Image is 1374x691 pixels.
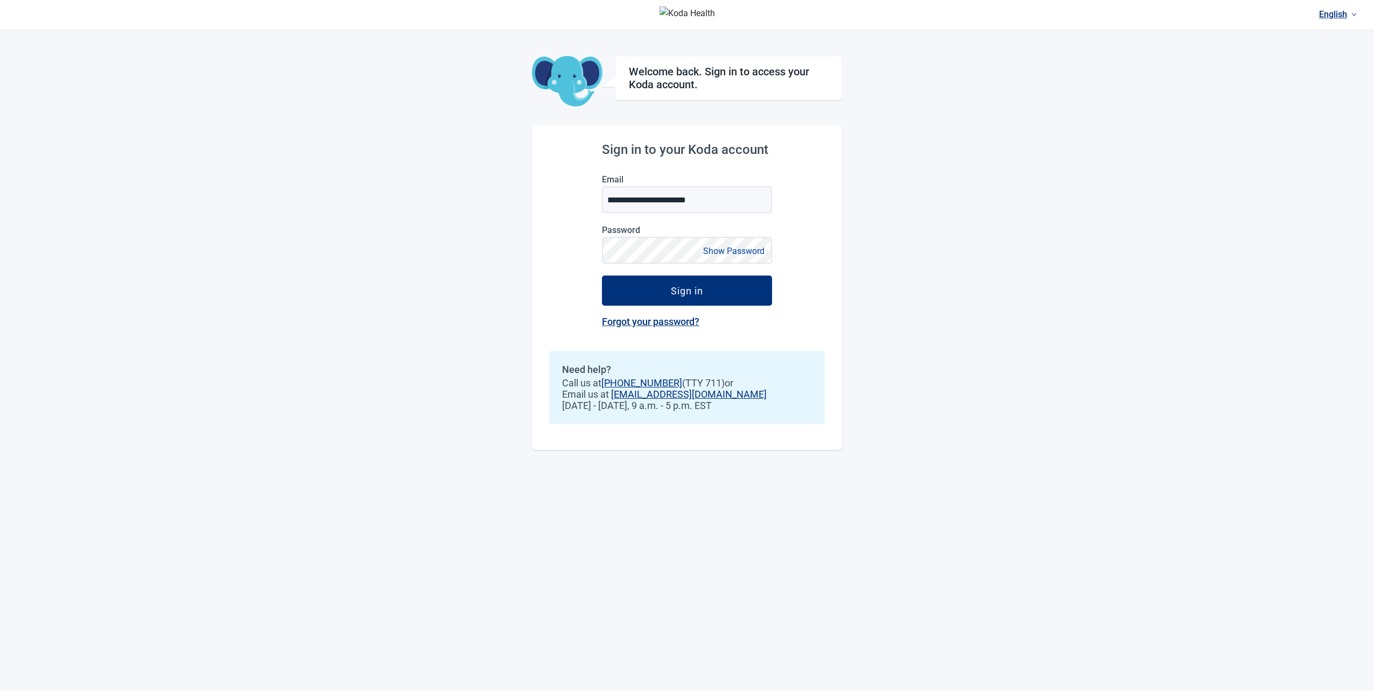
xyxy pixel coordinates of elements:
[602,174,772,185] label: Email
[562,377,812,389] span: Call us at (TTY 711) or
[602,276,772,306] button: Sign in
[532,30,842,450] main: Main content
[1315,5,1361,23] a: Current language: English
[562,389,812,400] span: Email us at
[562,364,812,375] h2: Need help?
[671,285,703,296] div: Sign in
[602,316,699,327] a: Forgot your password?
[602,225,772,235] label: Password
[532,56,602,108] img: Koda Elephant
[611,389,767,400] a: [EMAIL_ADDRESS][DOMAIN_NAME]
[602,142,772,157] h2: Sign in to your Koda account
[629,65,829,91] h1: Welcome back. Sign in to access your Koda account.
[660,6,715,24] img: Koda Health
[562,400,812,411] span: [DATE] - [DATE], 9 a.m. - 5 p.m. EST
[700,244,768,258] button: Show Password
[1351,12,1357,17] span: down
[601,377,682,389] a: [PHONE_NUMBER]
